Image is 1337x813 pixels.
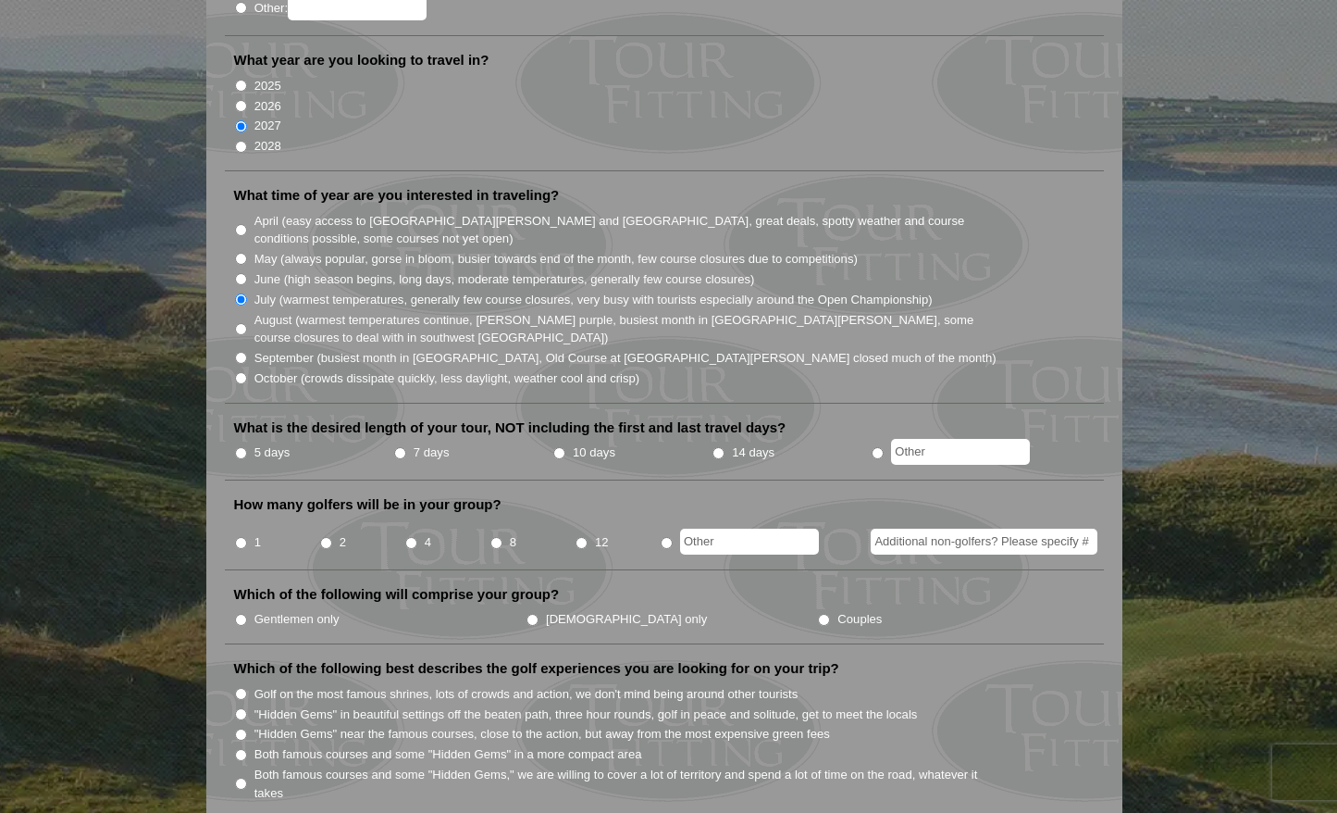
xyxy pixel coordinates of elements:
label: 14 days [732,444,774,462]
label: 7 days [414,444,450,462]
label: July (warmest temperatures, generally few course closures, very busy with tourists especially aro... [254,291,933,309]
label: "Hidden Gems" in beautiful settings off the beaten path, three hour rounds, golf in peace and sol... [254,706,918,724]
label: "Hidden Gems" near the famous courses, close to the action, but away from the most expensive gree... [254,725,830,744]
label: 12 [595,533,609,552]
input: Other [891,439,1030,465]
label: What year are you looking to travel in? [234,51,489,69]
label: Couples [837,610,882,629]
label: 2026 [254,97,281,116]
label: 4 [425,533,431,552]
input: Additional non-golfers? Please specify # [871,529,1097,555]
label: How many golfers will be in your group? [234,495,501,514]
label: Gentlemen only [254,610,340,629]
label: Both famous courses and some "Hidden Gems" in a more compact area [254,745,642,764]
label: October (crowds dissipate quickly, less daylight, weather cool and crisp) [254,369,640,388]
label: August (warmest temperatures continue, [PERSON_NAME] purple, busiest month in [GEOGRAPHIC_DATA][P... [254,311,998,347]
label: [DEMOGRAPHIC_DATA] only [546,610,707,629]
label: 2028 [254,137,281,156]
label: 2025 [254,77,281,95]
label: May (always popular, gorse in bloom, busier towards end of the month, few course closures due to ... [254,250,858,269]
label: 10 days [573,444,615,462]
label: 2027 [254,117,281,135]
label: What time of year are you interested in traveling? [234,186,560,205]
input: Other [680,529,819,555]
label: Both famous courses and some "Hidden Gems," we are willing to cover a lot of territory and spend ... [254,766,998,802]
label: Which of the following will comprise your group? [234,585,560,604]
label: April (easy access to [GEOGRAPHIC_DATA][PERSON_NAME] and [GEOGRAPHIC_DATA], great deals, spotty w... [254,212,998,248]
label: Golf on the most famous shrines, lots of crowds and action, we don't mind being around other tour... [254,685,798,704]
label: 2 [340,533,346,552]
label: 8 [510,533,516,552]
label: September (busiest month in [GEOGRAPHIC_DATA], Old Course at [GEOGRAPHIC_DATA][PERSON_NAME] close... [254,349,997,368]
label: What is the desired length of your tour, NOT including the first and last travel days? [234,419,786,437]
label: 5 days [254,444,291,462]
label: June (high season begins, long days, moderate temperatures, generally few course closures) [254,270,755,289]
label: 1 [254,533,261,552]
label: Which of the following best describes the golf experiences you are looking for on your trip? [234,659,839,678]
